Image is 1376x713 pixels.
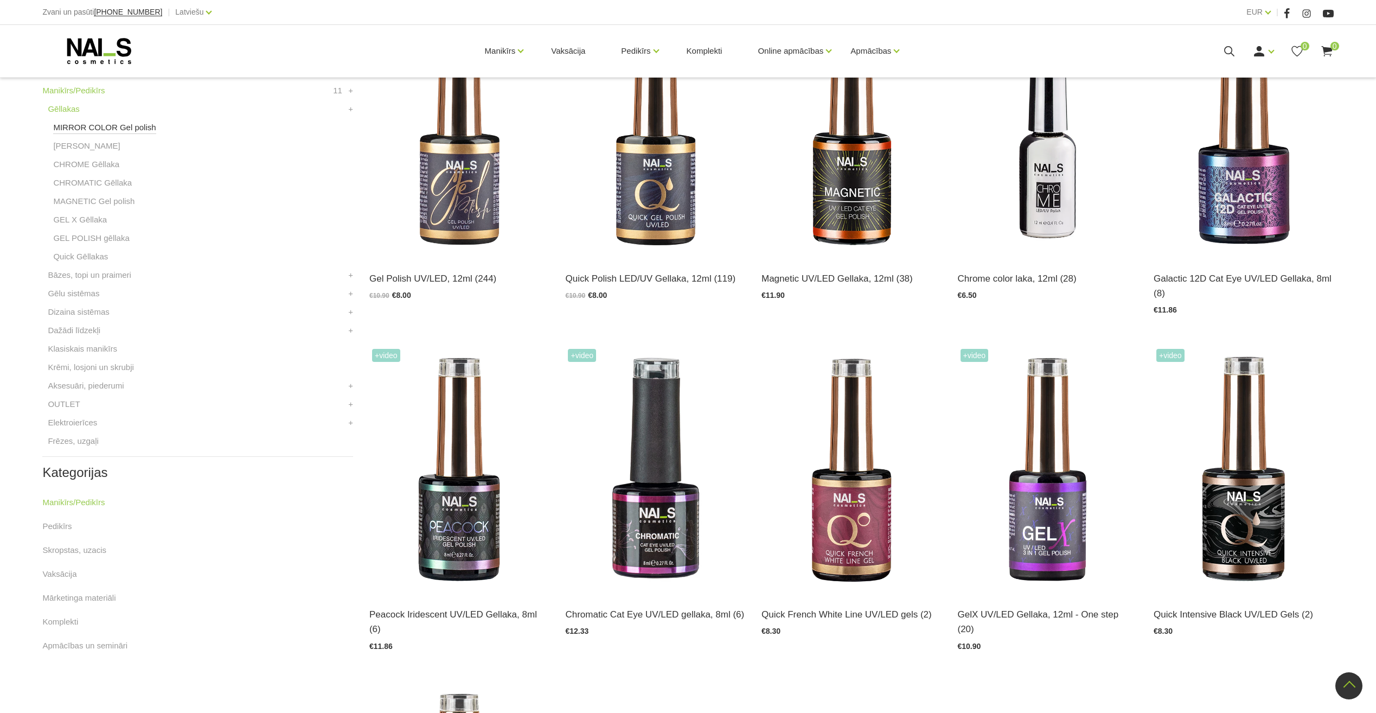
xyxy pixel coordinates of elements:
[1154,627,1173,635] span: €8.30
[53,250,108,263] a: Quick Gēllakas
[175,5,203,18] a: Latviešu
[565,292,585,300] span: €10.90
[758,29,823,73] a: Online apmācības
[53,176,132,189] a: CHROMATIC Gēllaka
[369,271,549,286] a: Gel Polish UV/LED, 12ml (244)
[621,29,650,73] a: Pedikīrs
[1301,42,1309,50] span: 0
[48,269,131,282] a: Bāzes, topi un praimeri
[958,642,981,651] span: €10.90
[369,10,549,258] img: Ilgnoturīga, intensīvi pigmentēta gellaka. Viegli klājas, lieliski žūst, nesaraujas, neatkāpjas n...
[1290,44,1304,58] a: 0
[48,305,109,319] a: Dizaina sistēmas
[369,642,393,651] span: €11.86
[1276,5,1278,19] span: |
[42,5,162,19] div: Zvani un pasūti
[348,379,353,392] a: +
[565,271,745,286] a: Quick Polish LED/UV Gellaka, 12ml (119)
[1154,10,1334,258] img: Daudzdimensionāla magnētiskā gellaka, kas satur smalkas, atstarojošas hroma daļiņas. Ar īpaša mag...
[53,195,135,208] a: MAGNETIC Gel polish
[53,158,119,171] a: CHROME Gēllaka
[42,520,72,533] a: Pedikīrs
[958,10,1138,258] img: Paredzēta hromēta jeb spoguļspīduma efekta veidošanai uz pilnas naga plātnes vai atsevišķiem diza...
[369,292,389,300] span: €10.90
[48,342,117,355] a: Klasiskais manikīrs
[348,287,353,300] a: +
[565,346,745,594] img: Chromatic magnētiskā dizaina gellaka ar smalkām, atstarojošām hroma daļiņām. Izteiksmīgs 4D efekt...
[48,416,97,429] a: Elektroierīces
[42,615,78,628] a: Komplekti
[348,103,353,116] a: +
[961,349,989,362] span: +Video
[42,544,106,557] a: Skropstas, uzacis
[42,84,105,97] a: Manikīrs/Pedikīrs
[348,324,353,337] a: +
[958,346,1138,594] img: Trīs vienā - bāze, tonis, tops (trausliem nagiem vēlams papildus lietot bāzi). Ilgnoturīga un int...
[42,496,105,509] a: Manikīrs/Pedikīrs
[48,103,79,116] a: Gēllakas
[958,271,1138,286] a: Chrome color laka, 12ml (28)
[1154,305,1177,314] span: €11.86
[372,349,400,362] span: +Video
[565,627,588,635] span: €12.33
[48,435,98,448] a: Frēzes, uzgaļi
[42,591,116,604] a: Mārketinga materiāli
[958,607,1138,636] a: GelX UV/LED Gellaka, 12ml - One step (20)
[168,5,170,19] span: |
[53,139,120,152] a: [PERSON_NAME]
[348,305,353,319] a: +
[348,84,353,97] a: +
[42,639,127,652] a: Apmācības un semināri
[348,398,353,411] a: +
[1154,271,1334,301] a: Galactic 12D Cat Eye UV/LED Gellaka, 8ml (8)
[369,607,549,636] a: Peacock Iridescent UV/LED Gellaka, 8ml (6)
[1246,5,1263,18] a: EUR
[348,269,353,282] a: +
[588,291,607,300] span: €8.00
[761,10,942,258] img: Ilgnoturīga gellaka, kas sastāv no metāla mikrodaļiņām, kuras īpaša magnēta ietekmē var pārvērst ...
[333,84,342,97] span: 11
[48,287,99,300] a: Gēlu sistēmas
[761,607,942,622] a: Quick French White Line UV/LED gels (2)
[485,29,516,73] a: Manikīrs
[53,121,156,134] a: MIRROR COLOR Gel polish
[1156,349,1185,362] span: +Video
[53,213,107,226] a: GEL X Gēllaka
[48,361,133,374] a: Krēmi, losjoni un skrubji
[53,232,129,245] a: GEL POLISH gēllaka
[565,10,745,258] img: Ātri, ērti un vienkārši!Intensīvi pigmentēta gellaka, kas perfekti klājas arī vienā slānī, tādā v...
[48,324,100,337] a: Dažādi līdzekļi
[761,291,785,300] span: €11.90
[568,349,596,362] span: +Video
[542,25,594,77] a: Vaksācija
[1154,346,1334,594] img: Quick Intensive Black - īpaši pigmentēta melnā gellaka. * Vienmērīgs pārklājums 1 kārtā bez svītr...
[761,346,942,594] img: Quick French White Line - īpaši izstrādāta pigmentēta baltā gellaka perfektam franču manikīram.* ...
[42,568,76,581] a: Vaksācija
[850,29,891,73] a: Apmācības
[348,416,353,429] a: +
[369,346,549,594] img: Hameleona efekta gellakas pārklājums. Intensīvam rezultātam lietot uz melna pamattoņa, tādā veidā...
[761,271,942,286] a: Magnetic UV/LED Gellaka, 12ml (38)
[48,398,80,411] a: OUTLET
[42,466,353,480] h2: Kategorijas
[958,291,977,300] span: €6.50
[392,291,411,300] span: €8.00
[565,607,745,622] a: Chromatic Cat Eye UV/LED gellaka, 8ml (6)
[94,8,162,16] a: [PHONE_NUMBER]
[678,25,731,77] a: Komplekti
[1320,44,1334,58] a: 0
[1330,42,1339,50] span: 0
[761,627,780,635] span: €8.30
[1154,607,1334,622] a: Quick Intensive Black UV/LED Gels (2)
